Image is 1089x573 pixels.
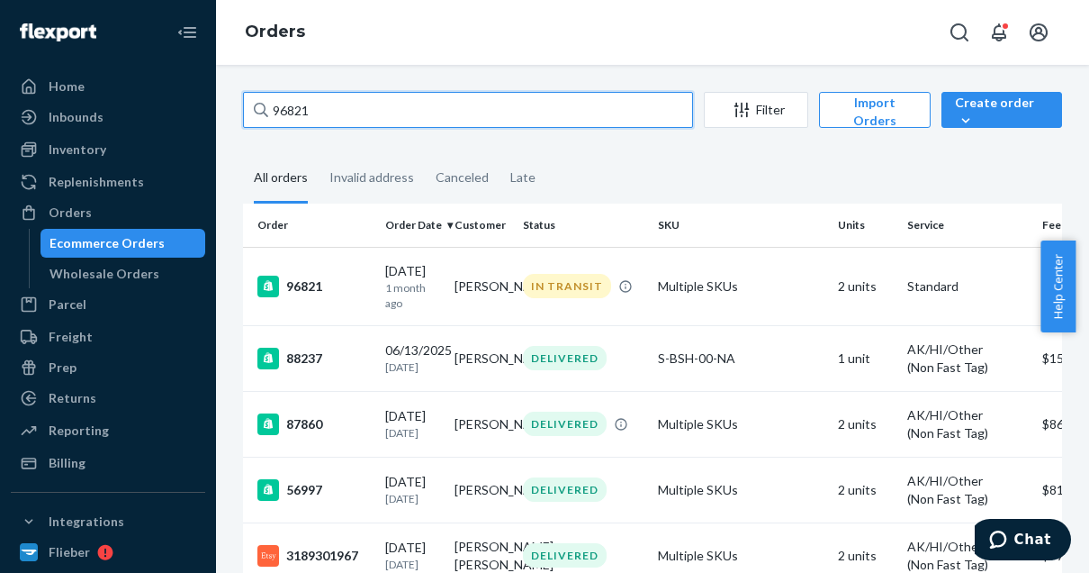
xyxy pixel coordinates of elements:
[907,277,1028,296] p: Standard
[447,325,517,391] td: [PERSON_NAME]
[651,391,831,457] td: Multiple SKUs
[658,350,823,368] div: S-BSH-00-NA
[49,359,76,377] div: Prep
[245,22,305,41] a: Orders
[819,92,931,128] button: Import Orders
[900,204,1035,247] th: Service
[11,538,205,567] a: Flieber
[907,406,1028,424] p: AK/HI/Other
[831,391,900,457] td: 2 units
[975,519,1071,564] iframe: Opens a widget where you can chat to one of our agents
[49,454,85,472] div: Billing
[11,449,205,477] a: Billing
[11,103,205,132] a: Inbounds
[40,229,206,258] a: Ecommerce Orders
[907,424,1028,442] div: (Non Fast Tag)
[49,108,103,126] div: Inbounds
[11,353,205,382] a: Prep
[385,407,440,441] div: [DATE]
[257,348,371,369] div: 88237
[49,389,96,407] div: Returns
[11,507,205,536] button: Integrations
[955,94,1048,130] div: Create order
[523,477,607,502] div: DELIVERED
[651,247,831,325] td: Multiple SKUs
[243,204,378,247] th: Order
[49,234,165,252] div: Ecommerce Orders
[11,290,205,319] a: Parcel
[49,77,85,95] div: Home
[704,92,808,128] button: Filter
[11,384,205,413] a: Returns
[49,422,109,440] div: Reporting
[40,259,206,288] a: Wholesale Orders
[49,328,93,346] div: Freight
[230,6,319,59] ol: breadcrumbs
[831,325,900,391] td: 1 unit
[49,204,92,222] div: Orders
[831,247,900,325] td: 2 units
[1040,241,1075,332] button: Help Center
[49,296,86,314] div: Parcel
[49,513,124,531] div: Integrations
[1021,14,1057,50] button: Open account menu
[257,479,371,501] div: 56997
[831,457,900,523] td: 2 units
[651,204,831,247] th: SKU
[385,473,440,506] div: [DATE]
[11,416,205,445] a: Reporting
[257,545,371,567] div: 3189301967
[907,538,1028,556] p: AK/HI/Other
[385,557,440,572] p: [DATE]
[20,23,96,41] img: Flexport logo
[447,391,517,457] td: [PERSON_NAME]
[981,14,1017,50] button: Open notifications
[447,247,517,325] td: [PERSON_NAME]
[257,276,371,297] div: 96821
[907,359,1028,377] div: (Non Fast Tag)
[941,14,977,50] button: Open Search Box
[523,543,607,568] div: DELIVERED
[510,154,535,201] div: Late
[11,168,205,196] a: Replenishments
[49,173,144,191] div: Replenishments
[49,265,159,283] div: Wholesale Orders
[385,280,440,311] p: 1 month ago
[385,425,440,441] p: [DATE]
[11,72,205,101] a: Home
[523,346,607,370] div: DELIVERED
[49,141,106,159] div: Inventory
[385,491,440,506] p: [DATE]
[243,92,693,128] input: Search orders
[907,341,1028,359] p: AK/HI/Other
[831,204,900,247] th: Units
[329,154,414,201] div: Invalid address
[705,101,807,119] div: Filter
[11,323,205,351] a: Freight
[11,198,205,227] a: Orders
[523,412,607,436] div: DELIVERED
[11,135,205,164] a: Inventory
[385,262,440,311] div: [DATE]
[907,472,1028,490] p: AK/HI/Other
[454,217,509,232] div: Customer
[907,490,1028,508] div: (Non Fast Tag)
[651,457,831,523] td: Multiple SKUs
[516,204,651,247] th: Status
[385,341,440,375] div: 06/13/2025
[523,274,611,298] div: IN TRANSIT
[169,14,205,50] button: Close Navigation
[378,204,447,247] th: Order Date
[941,92,1062,128] button: Create order
[257,414,371,435] div: 87860
[385,539,440,572] div: [DATE]
[385,359,440,375] p: [DATE]
[49,543,90,561] div: Flieber
[436,154,489,201] div: Canceled
[447,457,517,523] td: [PERSON_NAME]
[254,154,308,204] div: All orders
